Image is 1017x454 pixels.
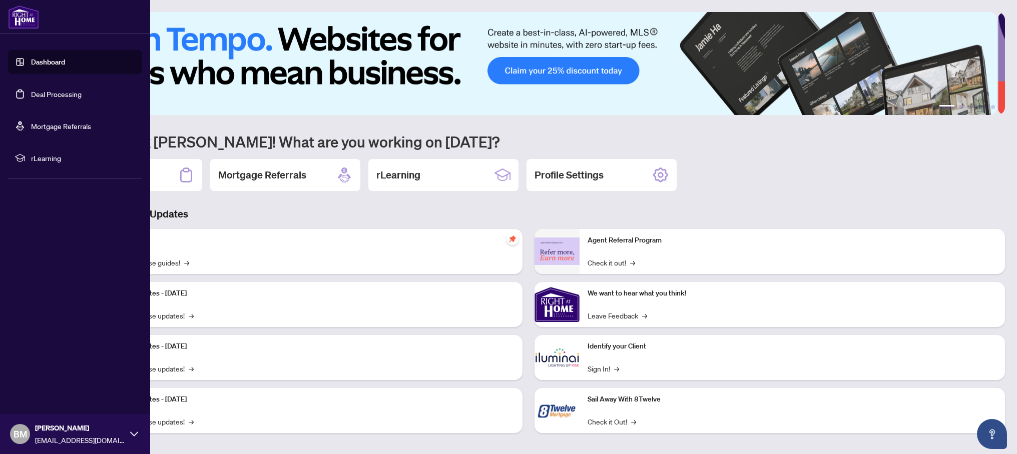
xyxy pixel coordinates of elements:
button: Open asap [977,419,1007,449]
span: rLearning [31,152,135,163]
a: Sign In!→ [588,363,619,374]
p: Platform Updates - [DATE] [105,394,515,405]
a: Mortgage Referrals [31,121,91,130]
h2: rLearning [376,168,420,182]
span: pushpin [506,233,519,245]
button: 1 [939,105,955,109]
button: 3 [967,105,971,109]
span: BM [14,427,27,441]
h2: Profile Settings [535,168,604,182]
a: Check it Out!→ [588,416,636,427]
img: Slide 0 [52,12,997,115]
p: Sail Away With 8Twelve [588,394,997,405]
p: Agent Referral Program [588,235,997,246]
span: → [631,416,636,427]
h2: Mortgage Referrals [218,168,306,182]
p: We want to hear what you think! [588,288,997,299]
span: → [630,257,635,268]
span: [PERSON_NAME] [35,422,125,433]
span: → [642,310,647,321]
p: Platform Updates - [DATE] [105,288,515,299]
button: 5 [983,105,987,109]
a: Dashboard [31,57,65,66]
img: Agent Referral Program [535,237,580,265]
span: → [614,363,619,374]
a: Check it out!→ [588,257,635,268]
p: Self-Help [105,235,515,246]
button: 4 [975,105,979,109]
h3: Brokerage & Industry Updates [52,207,1005,221]
img: Sail Away With 8Twelve [535,388,580,433]
a: Leave Feedback→ [588,310,647,321]
span: [EMAIL_ADDRESS][DOMAIN_NAME] [35,434,125,445]
span: → [184,257,189,268]
img: logo [8,5,39,29]
span: → [189,416,194,427]
img: Identify your Client [535,335,580,380]
h1: Welcome back [PERSON_NAME]! What are you working on [DATE]? [52,132,1005,151]
a: Deal Processing [31,89,82,98]
span: → [189,363,194,374]
p: Platform Updates - [DATE] [105,341,515,352]
p: Identify your Client [588,341,997,352]
span: → [189,310,194,321]
button: 6 [991,105,995,109]
button: 2 [959,105,963,109]
img: We want to hear what you think! [535,282,580,327]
